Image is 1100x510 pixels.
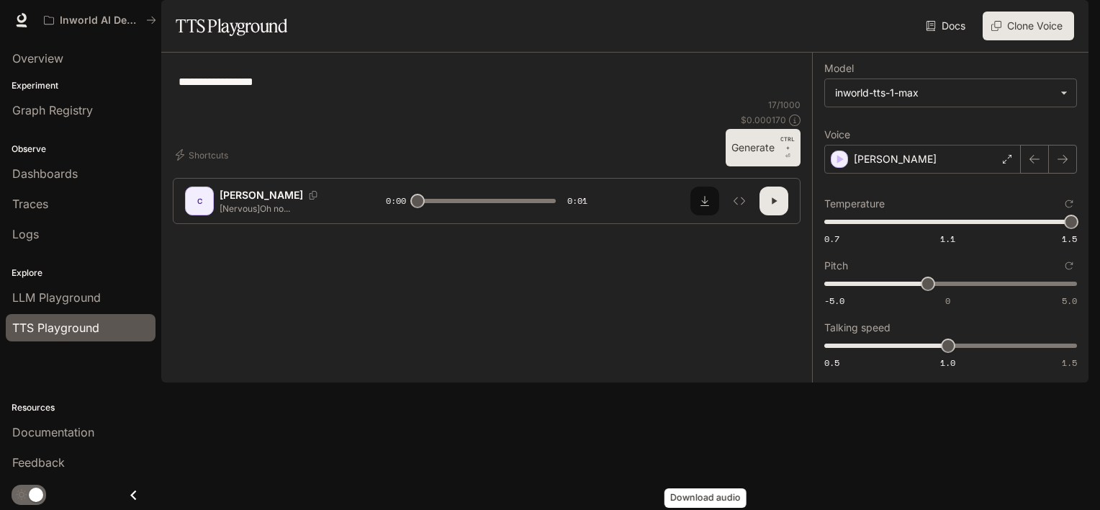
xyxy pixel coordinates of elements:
div: C [188,189,211,212]
span: -5.0 [824,295,844,307]
button: All workspaces [37,6,163,35]
span: 1.5 [1062,357,1077,369]
p: Temperature [824,199,885,209]
p: CTRL + [780,135,795,152]
span: 5.0 [1062,295,1077,307]
p: Talking speed [824,323,891,333]
p: 17 / 1000 [768,99,801,111]
p: [PERSON_NAME] [854,152,937,166]
span: 1.0 [940,357,955,369]
button: Download audio [690,187,719,215]
button: Reset to default [1061,196,1077,212]
p: Inworld AI Demos [60,14,140,27]
div: inworld-tts-1-max [835,86,1053,100]
p: $ 0.000170 [741,114,786,126]
div: inworld-tts-1-max [825,79,1076,107]
span: 0:00 [386,194,406,208]
button: Copy Voice ID [303,191,323,200]
p: Model [824,63,854,73]
p: [PERSON_NAME] [220,188,303,202]
a: Docs [923,12,971,40]
span: 0:01 [567,194,587,208]
div: Download audio [664,488,747,508]
span: 0 [945,295,950,307]
span: 1.5 [1062,233,1077,245]
button: Inspect [725,187,754,215]
span: 0.5 [824,357,839,369]
p: Pitch [824,261,848,271]
button: GenerateCTRL +⏎ [726,129,801,166]
span: 1.1 [940,233,955,245]
p: ⏎ [780,135,795,161]
button: Shortcuts [173,143,234,166]
p: [Nervous]Oh no... [220,202,351,215]
p: Voice [824,130,850,140]
h1: TTS Playground [176,12,287,40]
span: 0.7 [824,233,839,245]
button: Clone Voice [983,12,1074,40]
button: Reset to default [1061,258,1077,274]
